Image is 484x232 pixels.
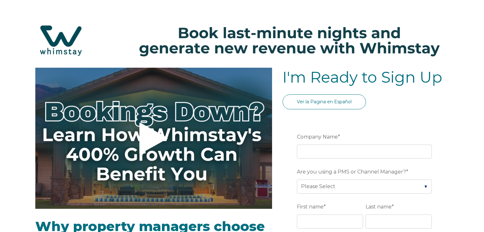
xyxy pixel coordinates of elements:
span: First name [297,202,324,212]
span: Company Name [297,132,338,142]
span: Are you using a PMS or Channel Manager? [297,167,406,177]
span: Last name [366,202,392,212]
span: I'm Ready to Sign Up [283,68,442,86]
a: Ver la Pagina en Español [283,94,366,109]
img: Hubspot header for SSOB (4) [6,16,478,65]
